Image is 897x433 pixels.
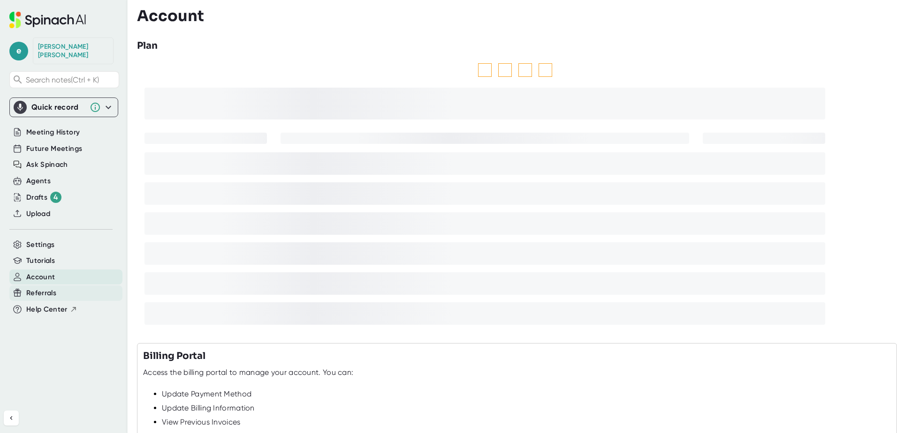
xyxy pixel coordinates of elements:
h3: Plan [137,39,158,53]
button: Future Meetings [26,143,82,154]
button: Meeting History [26,127,80,138]
div: Drafts [26,192,61,203]
div: Access the billing portal to manage your account. You can: [143,368,353,377]
div: View Previous Invoices [162,418,891,427]
div: Quick record [31,103,85,112]
div: Update Payment Method [162,389,891,399]
h3: Account [137,7,204,25]
button: Ask Spinach [26,159,68,170]
div: 4 [50,192,61,203]
h3: Billing Portal [143,349,205,363]
button: Upload [26,209,50,219]
button: Account [26,272,55,283]
span: Help Center [26,304,68,315]
button: Drafts 4 [26,192,61,203]
button: Tutorials [26,255,55,266]
div: Eshaan Gandhi [38,43,108,59]
button: Help Center [26,304,77,315]
div: Update Billing Information [162,403,891,413]
span: Search notes (Ctrl + K) [26,75,116,84]
div: Quick record [14,98,114,117]
button: Settings [26,239,55,250]
span: e [9,42,28,60]
button: Agents [26,176,51,187]
button: Collapse sidebar [4,411,19,426]
button: Referrals [26,288,56,299]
